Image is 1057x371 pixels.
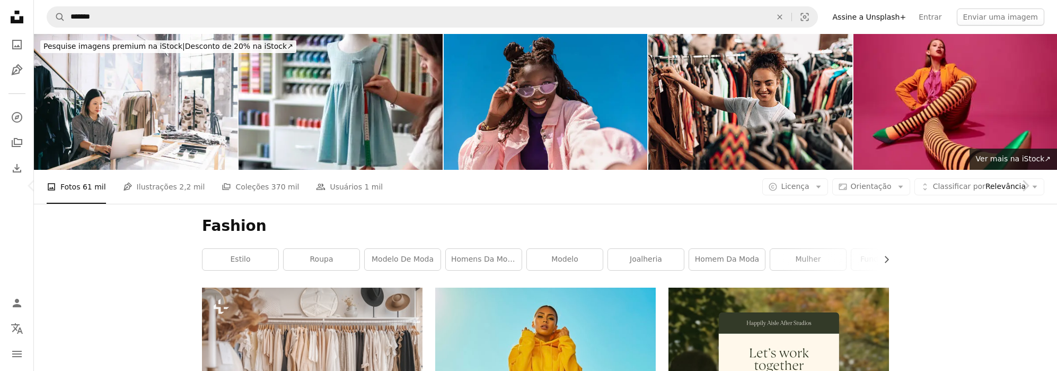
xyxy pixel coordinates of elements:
span: Ver mais na iStock ↗ [976,154,1051,163]
a: Pesquise imagens premium na iStock|Desconto de 20% na iStock↗ [34,34,303,59]
a: Próximo [993,135,1057,237]
a: Ver mais na iStock↗ [970,149,1057,170]
a: Fotos [6,34,28,55]
form: Pesquise conteúdo visual em todo o site [47,6,818,28]
a: Coleções [6,132,28,153]
a: Coleções 370 mil [222,170,299,204]
a: Explorar [6,107,28,128]
img: Designer de moda feminina ajustando medidas em um manequim de vestido em um estúdio colorido para... [239,34,442,170]
span: Pesquise imagens premium na iStock | [43,42,185,50]
a: modelo [527,249,603,270]
a: Entrar / Cadastrar-se [6,292,28,314]
button: Classificar porRelevância [914,178,1044,195]
a: homem da moda [689,249,765,270]
div: Desconto de 20% na iStock ↗ [40,40,296,53]
a: estilo [202,249,278,270]
a: mulher [770,249,846,270]
a: roupa [284,249,359,270]
a: Ilustrações [6,59,28,81]
span: Classificar por [933,182,985,191]
a: Ilustrações 2,2 mil [123,170,205,204]
span: Relevância [933,182,1026,192]
a: joalheria [608,249,684,270]
img: Mulher alegre com óculos de sol trançados que abaixam o cabelo, revelando o sorriso brilhante sob... [444,34,647,170]
span: Orientação [851,182,892,191]
span: 1 mil [364,181,383,193]
a: Entrar [912,8,948,25]
button: Enviar uma imagem [957,8,1044,25]
a: Assine a Unsplash+ [826,8,913,25]
button: Orientação [832,178,910,195]
button: Licença [762,178,827,195]
h1: Fashion [202,217,889,236]
button: Pesquisa visual [792,7,817,27]
span: 370 mil [271,181,300,193]
button: Idioma [6,318,28,339]
img: Retrato criativo de corpo inteiro de uma jovem expressiva, senhora em meias-calças listradas lara... [853,34,1057,170]
a: modelo de moda [365,249,441,270]
img: Female clothing shop owner uses her laptop to manage orders [34,34,237,170]
span: 2,2 mil [179,181,205,193]
button: rolar lista para a direita [877,249,889,270]
img: Jovem mulher escolhendo roupas em uma loja de segunda mão promovendo moda sustentável [648,34,852,170]
a: Usuários 1 mil [316,170,383,204]
button: Menu [6,343,28,365]
a: um rack de roupas e chapéus em um quarto [202,356,422,366]
button: Pesquise na Unsplash [47,7,65,27]
a: fundo de moda [851,249,927,270]
button: Limpar [768,7,791,27]
a: homens da moda [446,249,522,270]
span: Licença [781,182,809,191]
